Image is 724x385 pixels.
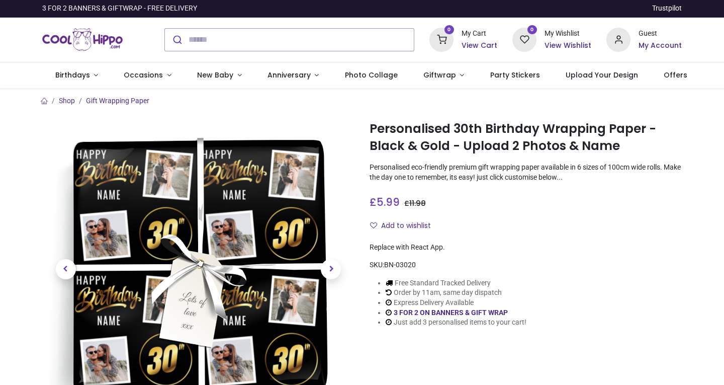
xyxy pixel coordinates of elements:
div: Replace with React App. [370,243,682,253]
div: 3 FOR 2 BANNERS & GIFTWRAP - FREE DELIVERY [42,4,197,14]
img: Cool Hippo [42,26,123,54]
a: 0 [429,35,454,43]
a: View Wishlist [545,41,591,51]
span: £ [370,195,400,209]
span: 5.99 [377,195,400,209]
span: Upload Your Design [566,70,638,80]
span: BN-03020 [384,261,416,269]
li: Free Standard Tracked Delivery [386,278,526,288]
span: 11.98 [409,198,426,208]
li: Express Delivery Available [386,298,526,308]
span: Party Stickers [490,70,540,80]
a: Previous [42,164,89,375]
button: Submit [165,29,189,51]
a: Anniversary [254,62,332,89]
a: Logo of Cool Hippo [42,26,123,54]
h1: Personalised 30th Birthday Wrapping Paper - Black & Gold - Upload 2 Photos & Name [370,120,682,155]
span: Photo Collage [345,70,398,80]
a: Giftwrap [410,62,477,89]
a: Trustpilot [652,4,682,14]
div: My Wishlist [545,29,591,39]
button: Add to wishlistAdd to wishlist [370,217,439,235]
span: Next [321,259,341,279]
span: New Baby [197,70,233,80]
sup: 0 [444,25,454,35]
span: Previous [56,259,76,279]
i: Add to wishlist [370,222,377,229]
p: Personalised eco-friendly premium gift wrapping paper available in 6 sizes of 100cm wide rolls. M... [370,163,682,182]
span: Anniversary [267,70,311,80]
span: Giftwrap [423,70,456,80]
a: Occasions [111,62,185,89]
a: View Cart [462,41,497,51]
span: Occasions [124,70,163,80]
span: £ [404,198,426,208]
a: 0 [512,35,536,43]
span: Birthdays [55,70,90,80]
sup: 0 [527,25,537,35]
a: 3 FOR 2 ON BANNERS & GIFT WRAP [394,309,508,317]
div: Guest [639,29,682,39]
a: Shop [59,97,75,105]
a: Gift Wrapping Paper [86,97,149,105]
a: New Baby [185,62,255,89]
span: Offers [664,70,687,80]
div: SKU: [370,260,682,270]
a: Birthdays [42,62,111,89]
li: Just add 3 personalised items to your cart! [386,318,526,328]
a: Next [308,164,354,375]
div: My Cart [462,29,497,39]
li: Order by 11am, same day dispatch [386,288,526,298]
a: My Account [639,41,682,51]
